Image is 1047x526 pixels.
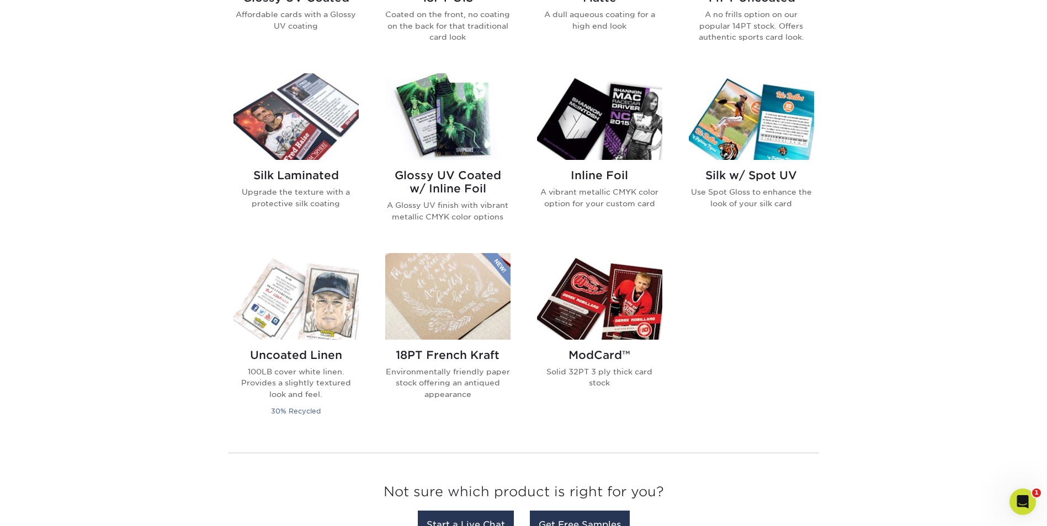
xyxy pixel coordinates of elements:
a: Inline Foil Trading Cards Inline Foil A vibrant metallic CMYK color option for your custom card [537,73,662,240]
h2: ModCard™ [537,348,662,362]
h2: Silk w/ Spot UV [689,169,814,182]
img: Silk w/ Spot UV Trading Cards [689,73,814,160]
p: Solid 32PT 3 ply thick card stock [537,366,662,389]
img: ModCard™ Trading Cards [537,253,662,340]
p: A vibrant metallic CMYK color option for your custom card [537,186,662,209]
p: Environmentally friendly paper stock offering an antiqued appearance [385,366,511,400]
img: Uncoated Linen Trading Cards [233,253,359,340]
h2: Inline Foil [537,169,662,182]
iframe: Google Customer Reviews [3,492,94,522]
p: Upgrade the texture with a protective silk coating [233,186,359,209]
a: Uncoated Linen Trading Cards Uncoated Linen 100LB cover white linen. Provides a slightly textured... [233,253,359,431]
img: Silk Laminated Trading Cards [233,73,359,160]
img: 18PT French Kraft Trading Cards [385,253,511,340]
h2: Silk Laminated [233,169,359,182]
p: 100LB cover white linen. Provides a slightly textured look and feel. [233,366,359,400]
a: ModCard™ Trading Cards ModCard™ Solid 32PT 3 ply thick card stock [537,253,662,431]
p: A Glossy UV finish with vibrant metallic CMYK color options [385,200,511,222]
img: Glossy UV Coated w/ Inline Foil Trading Cards [385,73,511,160]
p: Use Spot Gloss to enhance the look of your silk card [689,186,814,209]
h3: Not sure which product is right for you? [228,475,819,513]
a: Glossy UV Coated w/ Inline Foil Trading Cards Glossy UV Coated w/ Inline Foil A Glossy UV finish ... [385,73,511,240]
p: Coated on the front, no coating on the back for that traditional card look [385,9,511,42]
p: Affordable cards with a Glossy UV coating [233,9,359,31]
img: New Product [483,253,511,286]
p: A dull aqueous coating for a high end look [537,9,662,31]
h2: 18PT French Kraft [385,348,511,362]
a: Silk Laminated Trading Cards Silk Laminated Upgrade the texture with a protective silk coating [233,73,359,240]
img: Inline Foil Trading Cards [537,73,662,160]
h2: Glossy UV Coated w/ Inline Foil [385,169,511,195]
a: 18PT French Kraft Trading Cards 18PT French Kraft Environmentally friendly paper stock offering a... [385,253,511,431]
a: Silk w/ Spot UV Trading Cards Silk w/ Spot UV Use Spot Gloss to enhance the look of your silk card [689,73,814,240]
small: 30% Recycled [271,407,321,415]
h2: Uncoated Linen [233,348,359,362]
span: 1 [1032,489,1041,497]
p: A no frills option on our popular 14PT stock. Offers authentic sports card look. [689,9,814,42]
iframe: Intercom live chat [1009,489,1036,515]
